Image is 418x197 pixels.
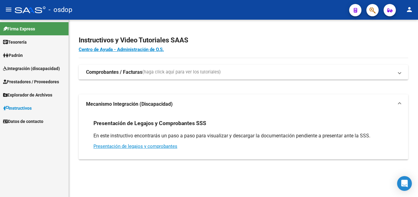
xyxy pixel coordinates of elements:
h3: Presentación de Legajos y Comprobantes SSS [93,119,206,128]
span: Explorador de Archivos [3,92,52,98]
mat-expansion-panel-header: Mecanismo Integración (Discapacidad) [79,94,408,114]
span: Tesorería [3,39,27,45]
span: Integración (discapacidad) [3,65,60,72]
a: Presentación de legajos y comprobantes [93,144,177,149]
mat-icon: menu [5,6,12,13]
strong: Comprobantes / Facturas [86,69,142,76]
span: (haga click aquí para ver los tutoriales) [142,69,221,76]
span: Padrón [3,52,23,59]
mat-expansion-panel-header: Comprobantes / Facturas(haga click aquí para ver los tutoriales) [79,65,408,80]
h2: Instructivos y Video Tutoriales SAAS [79,34,408,46]
span: Datos de contacto [3,118,43,125]
a: Centro de Ayuda - Administración de O.S. [79,47,164,52]
span: Prestadores / Proveedores [3,78,59,85]
mat-icon: person [406,6,413,13]
p: En este instructivo encontrarás un paso a paso para visualizar y descargar la documentación pendi... [93,132,393,139]
div: Open Intercom Messenger [397,176,412,191]
span: Firma Express [3,26,35,32]
strong: Mecanismo Integración (Discapacidad) [86,101,173,108]
span: Instructivos [3,105,32,112]
div: Mecanismo Integración (Discapacidad) [79,114,408,160]
span: - osdop [49,3,72,17]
